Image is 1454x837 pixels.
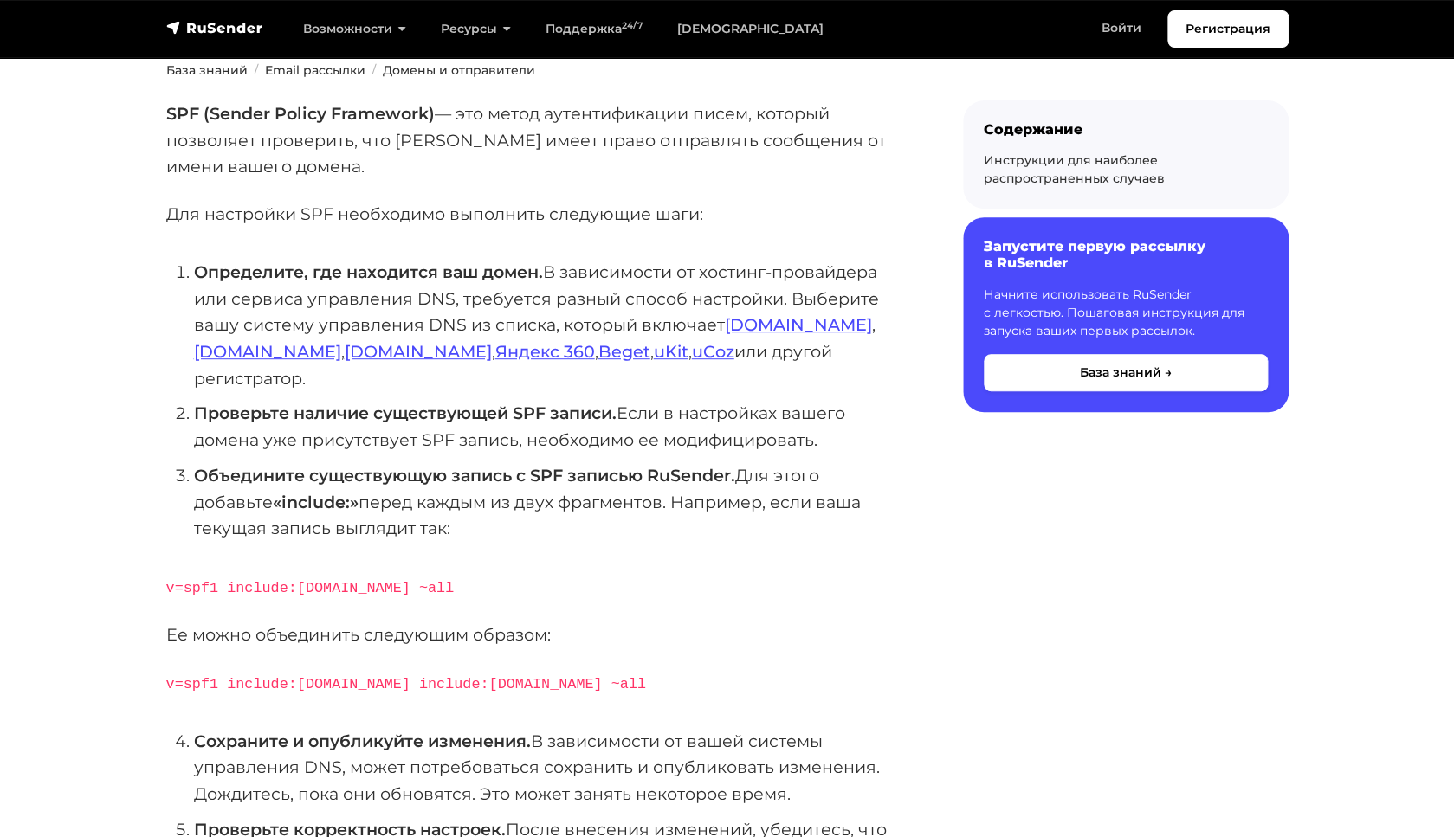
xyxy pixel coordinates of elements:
[528,11,659,47] a: Поддержка24/7
[692,341,734,362] a: uCoz
[984,354,1268,391] button: База знаний →
[166,62,248,78] a: База знаний
[286,11,423,47] a: Возможности
[963,217,1289,411] a: Запустите первую рассылку в RuSender Начните использовать RuSender с легкостью. Пошаговая инструк...
[166,100,908,180] p: — это метод аутентификации писем, который позволяет проверить, что [PERSON_NAME] имеет право отпр...
[1084,10,1159,46] a: Войти
[383,62,535,78] a: Домены и отправители
[156,61,1299,80] nav: breadcrumb
[725,314,872,335] a: [DOMAIN_NAME]
[659,11,840,47] a: [DEMOGRAPHIC_DATA]
[194,341,341,362] a: [DOMAIN_NAME]
[984,152,1165,186] a: Инструкции для наиболее распространенных случаев
[654,341,688,362] a: uKit
[166,676,646,692] code: v=spf1 include:[DOMAIN_NAME] include:[DOMAIN_NAME] ~all
[166,19,263,36] img: RuSender
[622,20,642,31] sup: 24/7
[166,201,908,228] p: Для настройки SPF необходимо выполнить следующие шаги:
[166,621,908,648] p: Ее можно объединить следующим образом:
[984,286,1268,340] p: Начните использовать RuSender с легкостью. Пошаговая инструкция для запуска ваших первых рассылок.
[194,402,617,423] strong: Проверьте наличие существующей SPF записи.
[194,728,908,808] li: В зависимости от вашей системы управления DNS, может потребоваться сохранить и опубликовать измен...
[598,341,650,362] a: Beget
[984,238,1268,271] h6: Запустите первую рассылку в RuSender
[166,103,435,124] strong: SPF (Sender Policy Framework)
[194,259,908,392] li: В зависимости от хостинг-провайдера или сервиса управления DNS, требуется разный способ настройки...
[345,341,492,362] a: [DOMAIN_NAME]
[166,580,455,596] code: v=spf1 include:[DOMAIN_NAME] ~all
[265,62,365,78] a: Email рассылки
[194,261,543,282] strong: Определите, где находится ваш домен.
[423,11,528,47] a: Ресурсы
[194,400,908,453] li: Если в настройках вашего домена уже присутствует SPF запись, необходимо ее модифицировать.
[495,341,595,362] a: Яндекс 360
[194,462,908,542] li: Для этого добавьте перед каждым из двух фрагментов. Например, если ваша текущая запись выглядит так:
[194,465,735,486] strong: Объедините существующую запись с SPF записью RuSender.
[1167,10,1289,48] a: Регистрация
[273,492,359,512] strong: «include:»
[194,731,531,751] strong: Сохраните и опубликуйте изменения.
[984,121,1268,138] div: Содержание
